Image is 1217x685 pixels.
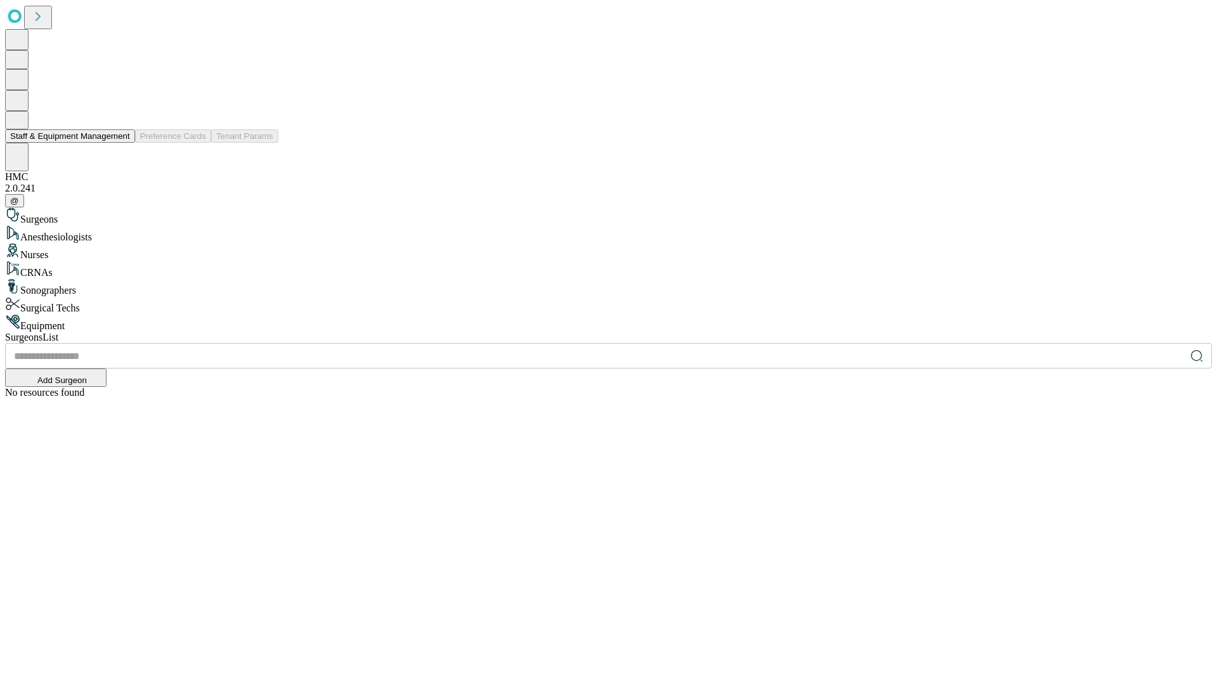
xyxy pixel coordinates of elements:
[10,196,19,205] span: @
[5,243,1212,261] div: Nurses
[37,375,87,385] span: Add Surgeon
[5,194,24,207] button: @
[5,296,1212,314] div: Surgical Techs
[135,129,211,143] button: Preference Cards
[211,129,278,143] button: Tenant Params
[5,129,135,143] button: Staff & Equipment Management
[5,314,1212,332] div: Equipment
[5,369,106,387] button: Add Surgeon
[5,278,1212,296] div: Sonographers
[5,332,1212,343] div: Surgeons List
[5,171,1212,183] div: HMC
[5,261,1212,278] div: CRNAs
[5,183,1212,194] div: 2.0.241
[5,225,1212,243] div: Anesthesiologists
[5,387,1212,398] div: No resources found
[5,207,1212,225] div: Surgeons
